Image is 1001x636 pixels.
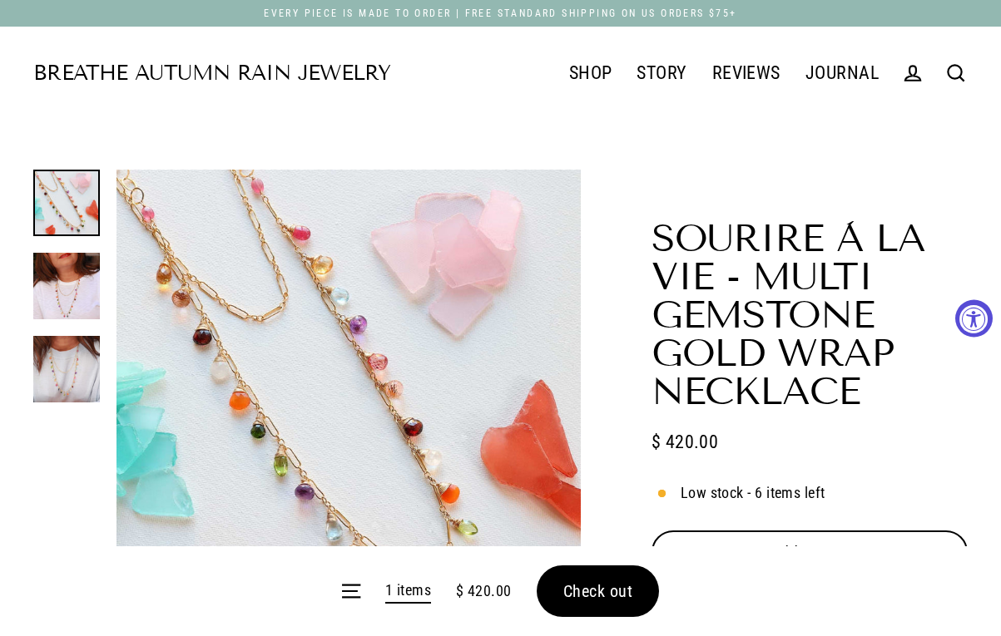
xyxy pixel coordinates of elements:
[456,579,512,604] span: $ 420.00
[955,299,993,337] button: Accessibility Widget, click to open
[385,579,431,604] a: 1 items
[652,427,719,456] span: $ 420.00
[700,52,793,94] a: REVIEWS
[390,52,891,95] div: Primary
[681,481,825,505] span: Low stock - 6 items left
[652,530,968,574] button: Add to cart
[793,52,891,94] a: JOURNAL
[33,63,390,84] a: Breathe Autumn Rain Jewelry
[652,219,968,411] h1: Sourire à la Vie - Multi Gemstone Gold Wrap Necklace
[557,52,625,94] a: SHOP
[771,542,850,562] span: Add to cart
[33,253,100,319] img: Sourire à la Vie - Multi Gemstone Gold Wrap Necklace life style image | Breathe Autumn Rain Artis...
[33,336,100,402] img: Sourire à la Vie - Multi Gemstone Gold Wrap Necklace life style alt image | Breathe Autumn Rain A...
[624,52,699,94] a: STORY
